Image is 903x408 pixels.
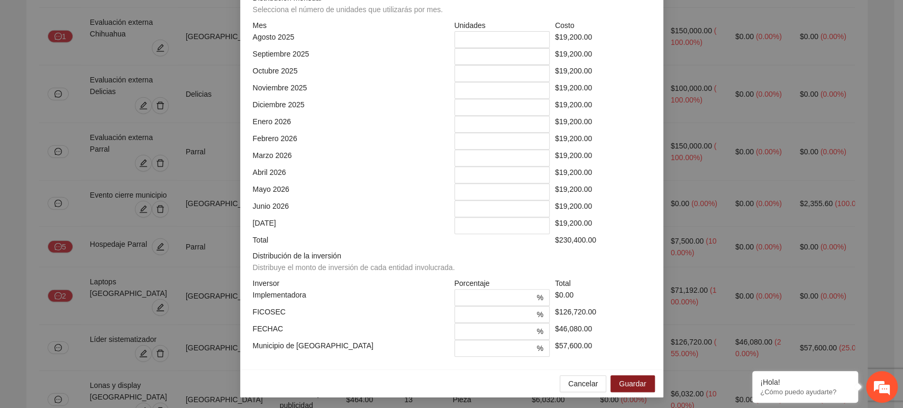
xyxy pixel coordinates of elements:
[552,82,653,99] div: $19,200.00
[610,375,654,392] button: Guardar
[61,141,146,248] span: Estamos en línea.
[552,323,653,340] div: $46,080.00
[619,378,646,390] span: Guardar
[250,65,452,82] div: Octubre 2025
[552,183,653,200] div: $19,200.00
[552,150,653,166] div: $19,200.00
[174,5,199,31] div: Minimizar ventana de chat en vivo
[250,31,452,48] div: Agosto 2025
[552,166,653,183] div: $19,200.00
[537,342,543,354] span: %
[537,309,543,320] span: %
[537,326,543,337] span: %
[452,20,553,31] div: Unidades
[250,306,452,323] div: FICOSEC
[250,289,452,306] div: Implementadora
[552,65,653,82] div: $19,200.00
[250,217,452,234] div: [DATE]
[552,99,653,116] div: $19,200.00
[760,388,850,396] p: ¿Cómo puedo ayudarte?
[250,340,452,357] div: Municipio de [GEOGRAPHIC_DATA]
[250,20,452,31] div: Mes
[55,54,178,68] div: Chatee con nosotros ahora
[452,277,553,289] div: Porcentaje
[552,133,653,150] div: $19,200.00
[552,289,653,306] div: $0.00
[250,234,452,246] div: Total
[250,82,452,99] div: Noviembre 2025
[250,133,452,150] div: Febrero 2026
[552,340,653,357] div: $57,600.00
[250,150,452,166] div: Marzo 2026
[552,306,653,323] div: $126,720.00
[560,375,606,392] button: Cancelar
[250,183,452,200] div: Mayo 2026
[253,250,459,273] span: Distribución de la inversión
[537,292,543,303] span: %
[552,217,653,234] div: $19,200.00
[250,277,452,289] div: Inversor
[552,48,653,65] div: $19,200.00
[253,5,443,14] span: Selecciona el número de unidades que utilizarás por mes.
[250,116,452,133] div: Enero 2026
[552,277,653,289] div: Total
[250,200,452,217] div: Junio 2026
[250,99,452,116] div: Diciembre 2025
[552,200,653,217] div: $19,200.00
[552,234,653,246] div: $230,400.00
[5,289,202,326] textarea: Escriba su mensaje y pulse “Intro”
[552,31,653,48] div: $19,200.00
[552,20,653,31] div: Costo
[760,378,850,386] div: ¡Hola!
[250,166,452,183] div: Abril 2026
[250,48,452,65] div: Septiembre 2025
[552,116,653,133] div: $19,200.00
[253,263,455,272] span: Distribuye el monto de inversión de cada entidad involucrada.
[568,378,598,390] span: Cancelar
[250,323,452,340] div: FECHAC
